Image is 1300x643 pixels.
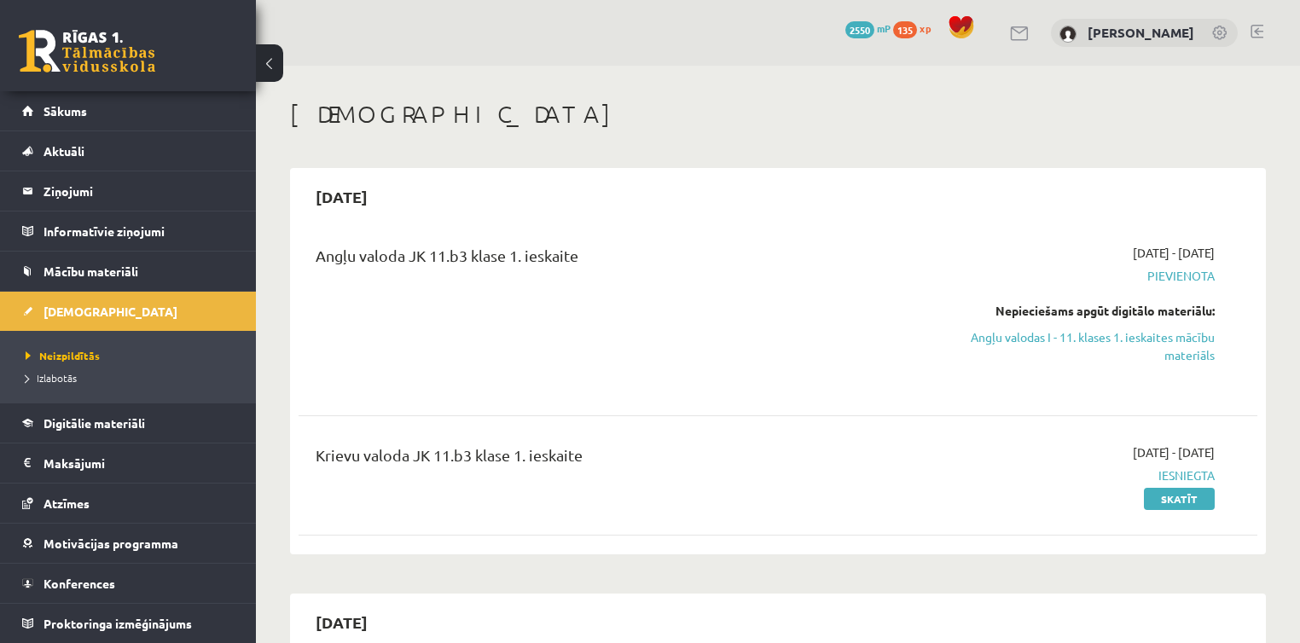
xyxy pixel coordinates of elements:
[893,21,917,38] span: 135
[22,484,235,523] a: Atzīmes
[893,21,939,35] a: 135 xp
[44,171,235,211] legend: Ziņojumi
[877,21,891,35] span: mP
[316,244,907,275] div: Angļu valoda JK 11.b3 klase 1. ieskaite
[44,103,87,119] span: Sākums
[299,602,385,642] h2: [DATE]
[26,349,100,362] span: Neizpildītās
[932,302,1215,320] div: Nepieciešams apgūt digitālo materiālu:
[44,304,177,319] span: [DEMOGRAPHIC_DATA]
[1144,488,1215,510] a: Skatīt
[932,328,1215,364] a: Angļu valodas I - 11. klases 1. ieskaites mācību materiāls
[299,177,385,217] h2: [DATE]
[845,21,891,35] a: 2550 mP
[932,466,1215,484] span: Iesniegta
[920,21,931,35] span: xp
[1133,443,1215,461] span: [DATE] - [DATE]
[44,143,84,159] span: Aktuāli
[290,100,1266,129] h1: [DEMOGRAPHIC_DATA]
[22,403,235,443] a: Digitālie materiāli
[22,443,235,483] a: Maksājumi
[22,131,235,171] a: Aktuāli
[22,604,235,643] a: Proktoringa izmēģinājums
[44,415,145,431] span: Digitālie materiāli
[44,495,90,511] span: Atzīmes
[22,91,235,130] a: Sākums
[44,576,115,591] span: Konferences
[22,292,235,331] a: [DEMOGRAPHIC_DATA]
[22,211,235,251] a: Informatīvie ziņojumi
[316,443,907,475] div: Krievu valoda JK 11.b3 klase 1. ieskaite
[44,264,138,279] span: Mācību materiāli
[19,30,155,72] a: Rīgas 1. Tālmācības vidusskola
[26,371,77,385] span: Izlabotās
[22,564,235,603] a: Konferences
[26,348,239,363] a: Neizpildītās
[26,370,239,385] a: Izlabotās
[1133,244,1215,262] span: [DATE] - [DATE]
[1088,24,1194,41] a: [PERSON_NAME]
[44,616,192,631] span: Proktoringa izmēģinājums
[845,21,874,38] span: 2550
[932,267,1215,285] span: Pievienota
[44,536,178,551] span: Motivācijas programma
[22,524,235,563] a: Motivācijas programma
[1059,26,1077,43] img: Inese Zaščirinska
[22,252,235,291] a: Mācību materiāli
[44,211,235,251] legend: Informatīvie ziņojumi
[44,443,235,483] legend: Maksājumi
[22,171,235,211] a: Ziņojumi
